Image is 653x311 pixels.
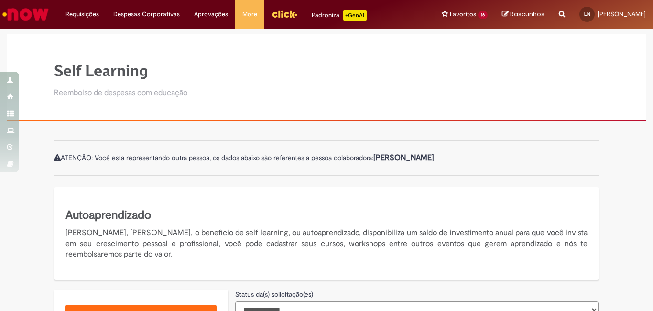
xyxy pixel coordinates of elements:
h2: Reembolso de despesas com educação [54,89,187,97]
h5: Autoaprendizado [65,207,588,224]
h1: Self Learning [54,63,187,79]
a: Rascunhos [502,10,544,19]
div: ATENÇÃO: Você esta representando outra pessoa, os dados abaixo são referentes a pessoa colaboradora: [54,140,599,176]
p: [PERSON_NAME], [PERSON_NAME], o benefício de self learning, ou autoaprendizado, disponibiliza um ... [65,227,588,260]
span: [PERSON_NAME] [598,10,646,18]
span: Aprovações [194,10,228,19]
span: 16 [478,11,488,19]
p: +GenAi [343,10,367,21]
span: More [242,10,257,19]
span: Rascunhos [510,10,544,19]
span: Requisições [65,10,99,19]
span: Favoritos [450,10,476,19]
span: Despesas Corporativas [113,10,180,19]
span: LN [584,11,590,17]
b: [PERSON_NAME] [373,153,434,162]
div: Padroniza [312,10,367,21]
img: click_logo_yellow_360x200.png [272,7,297,21]
img: ServiceNow [1,5,50,24]
label: Status da(s) solicitação(es) [235,290,313,299]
